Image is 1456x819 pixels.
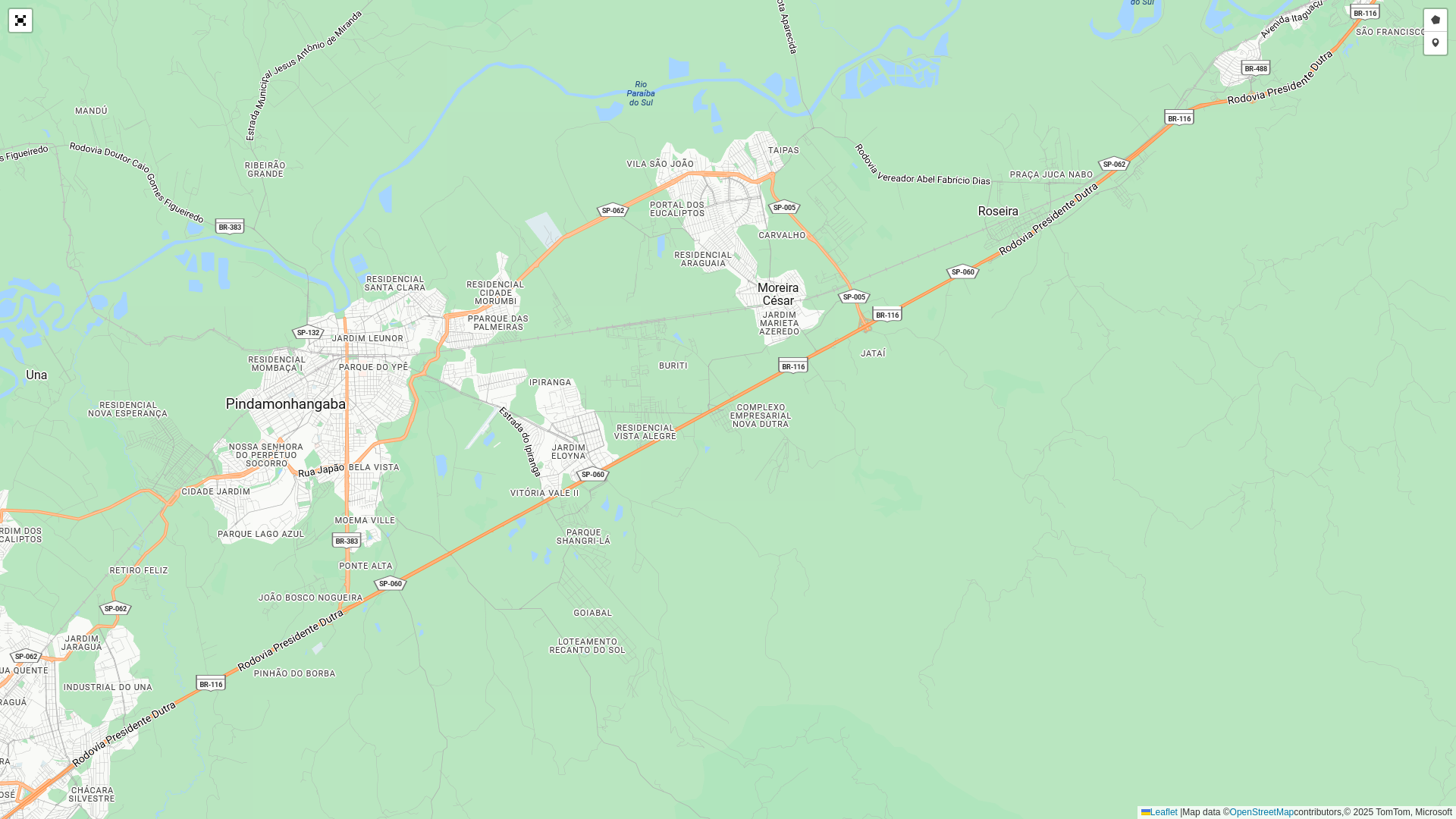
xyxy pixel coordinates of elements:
[1137,806,1456,819] div: Map data © contributors,© 2025 TomTom, Microsoft
[1180,807,1182,817] span: |
[9,9,32,32] a: Abrir mapa em tela cheia
[1424,32,1447,55] a: Adicionar checkpoint
[1141,807,1178,817] a: Leaflet
[1424,9,1447,32] a: Desenhar setor
[1230,807,1294,817] a: OpenStreetMap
